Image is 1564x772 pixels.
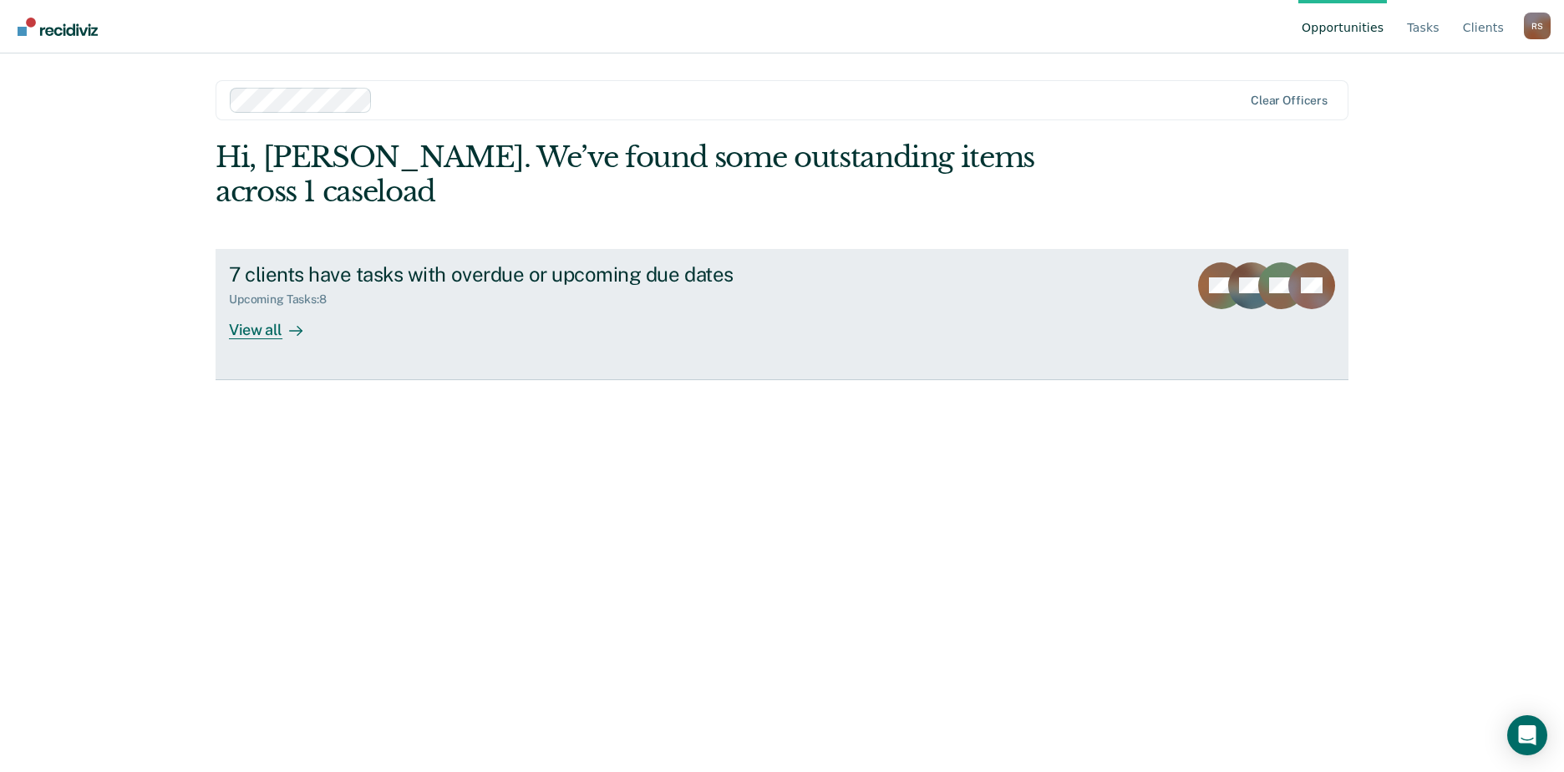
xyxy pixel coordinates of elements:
div: Hi, [PERSON_NAME]. We’ve found some outstanding items across 1 caseload [216,140,1122,209]
div: Upcoming Tasks : 8 [229,292,340,307]
button: Profile dropdown button [1524,13,1551,39]
div: Clear officers [1251,94,1328,108]
div: 7 clients have tasks with overdue or upcoming due dates [229,262,815,287]
img: Recidiviz [18,18,98,36]
div: Open Intercom Messenger [1507,715,1547,755]
a: 7 clients have tasks with overdue or upcoming due datesUpcoming Tasks:8View all [216,249,1348,380]
div: R S [1524,13,1551,39]
div: View all [229,307,322,339]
